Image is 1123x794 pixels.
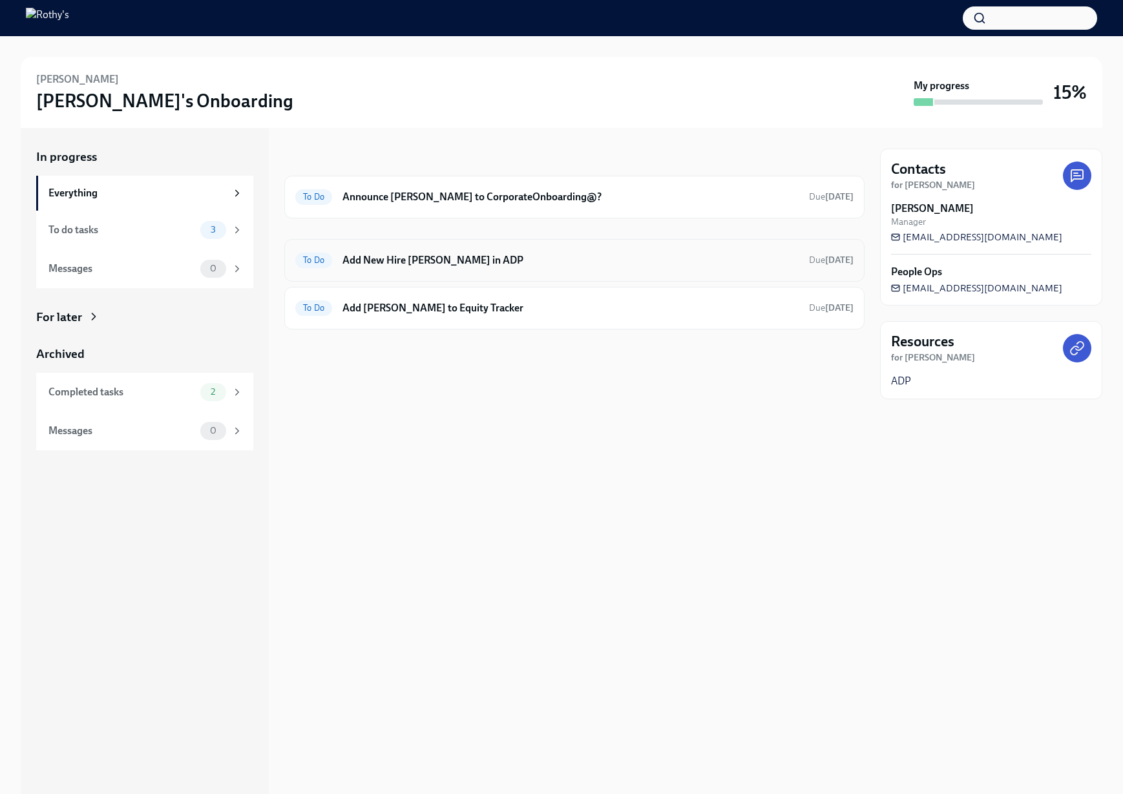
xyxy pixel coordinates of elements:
[809,302,854,314] span: September 29th, 2025 09:00
[36,249,253,288] a: Messages0
[891,202,974,216] strong: [PERSON_NAME]
[36,149,253,165] a: In progress
[203,225,224,235] span: 3
[809,254,854,266] span: September 18th, 2025 09:00
[891,180,975,191] strong: for [PERSON_NAME]
[809,191,854,203] span: September 20th, 2025 09:00
[825,302,854,313] strong: [DATE]
[1053,81,1087,104] h3: 15%
[295,255,332,265] span: To Do
[891,265,942,279] strong: People Ops
[295,298,854,319] a: To DoAdd [PERSON_NAME] to Equity TrackerDue[DATE]
[48,186,226,200] div: Everything
[36,309,82,326] div: For later
[48,262,195,276] div: Messages
[26,8,69,28] img: Rothy's
[36,89,293,112] h3: [PERSON_NAME]'s Onboarding
[825,191,854,202] strong: [DATE]
[48,223,195,237] div: To do tasks
[891,352,975,363] strong: for [PERSON_NAME]
[36,176,253,211] a: Everything
[284,149,345,165] div: In progress
[202,426,224,435] span: 0
[809,191,854,202] span: Due
[809,302,854,313] span: Due
[891,282,1062,295] a: [EMAIL_ADDRESS][DOMAIN_NAME]
[891,374,911,388] a: ADP
[36,373,253,412] a: Completed tasks2
[891,216,926,228] span: Manager
[48,424,195,438] div: Messages
[36,346,253,362] a: Archived
[295,250,854,271] a: To DoAdd New Hire [PERSON_NAME] in ADPDue[DATE]
[295,192,332,202] span: To Do
[36,309,253,326] a: For later
[36,72,119,87] h6: [PERSON_NAME]
[809,255,854,266] span: Due
[342,301,799,315] h6: Add [PERSON_NAME] to Equity Tracker
[891,160,946,179] h4: Contacts
[203,387,223,397] span: 2
[295,303,332,313] span: To Do
[295,187,854,207] a: To DoAnnounce [PERSON_NAME] to CorporateOnboarding@?Due[DATE]
[825,255,854,266] strong: [DATE]
[891,332,954,351] h4: Resources
[36,211,253,249] a: To do tasks3
[891,231,1062,244] a: [EMAIL_ADDRESS][DOMAIN_NAME]
[202,264,224,273] span: 0
[342,190,799,204] h6: Announce [PERSON_NAME] to CorporateOnboarding@?
[36,412,253,450] a: Messages0
[48,385,195,399] div: Completed tasks
[342,253,799,267] h6: Add New Hire [PERSON_NAME] in ADP
[914,79,969,93] strong: My progress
